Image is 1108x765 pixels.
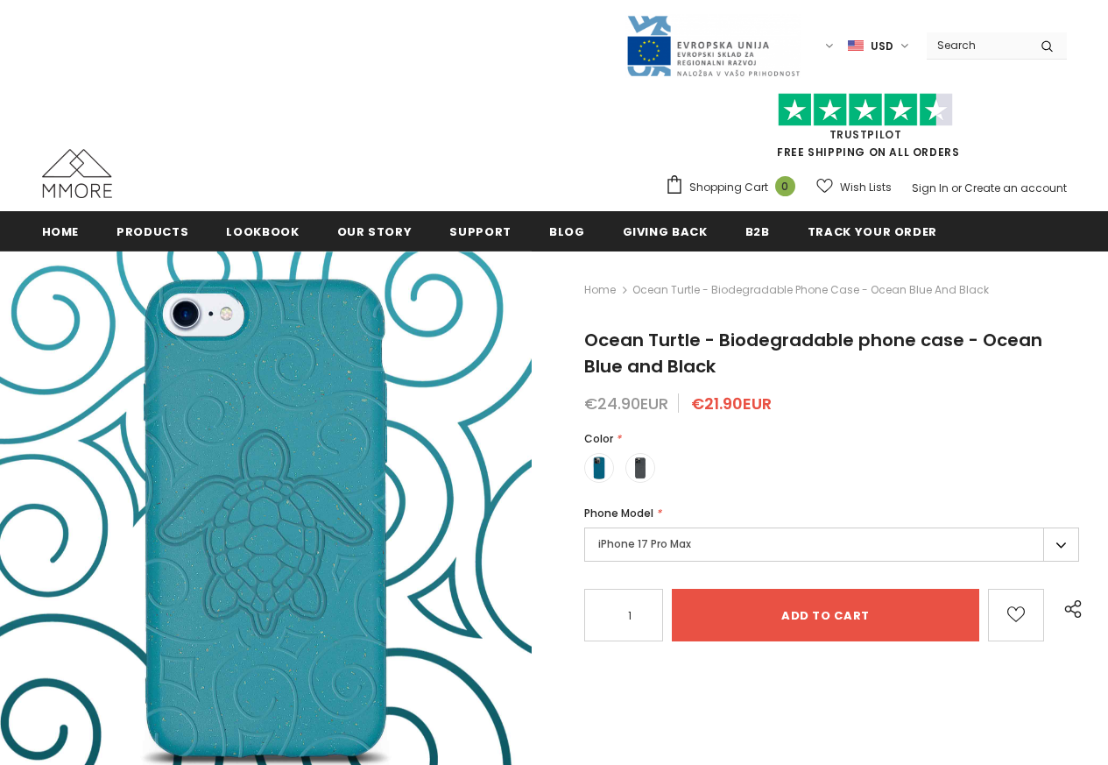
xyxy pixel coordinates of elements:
a: Blog [549,211,585,251]
span: 0 [775,176,795,196]
a: B2B [745,211,770,251]
span: Track your order [808,223,937,240]
input: Search Site [927,32,1027,58]
span: support [449,223,512,240]
span: €21.90EUR [691,393,772,414]
a: Home [42,211,80,251]
a: Home [584,280,616,301]
span: or [951,181,962,195]
span: Ocean Turtle - Biodegradable phone case - Ocean Blue and Black [632,280,989,301]
span: €24.90EUR [584,393,668,414]
span: Lookbook [226,223,299,240]
a: Track your order [808,211,937,251]
span: USD [871,38,893,55]
a: Our Story [337,211,413,251]
label: iPhone 17 Pro Max [584,528,1079,562]
span: FREE SHIPPING ON ALL ORDERS [665,101,1067,159]
a: Products [116,211,188,251]
a: Lookbook [226,211,299,251]
span: Our Story [337,223,413,240]
span: Products [116,223,188,240]
a: Trustpilot [829,127,902,142]
span: Ocean Turtle - Biodegradable phone case - Ocean Blue and Black [584,328,1042,379]
a: Giving back [623,211,708,251]
input: Add to cart [672,589,979,641]
img: MMORE Cases [42,149,112,198]
a: Sign In [912,181,949,195]
img: Javni Razpis [625,14,801,78]
span: Blog [549,223,585,240]
a: support [449,211,512,251]
img: Trust Pilot Stars [778,93,953,127]
a: Wish Lists [816,172,892,202]
a: Javni Razpis [625,38,801,53]
img: USD [848,39,864,53]
a: Create an account [964,181,1067,195]
span: Wish Lists [840,179,892,196]
a: Shopping Cart 0 [665,174,804,201]
span: Color [584,431,613,446]
span: B2B [745,223,770,240]
span: Phone Model [584,506,653,521]
span: Giving back [623,223,708,240]
span: Home [42,223,80,240]
span: Shopping Cart [689,179,768,196]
